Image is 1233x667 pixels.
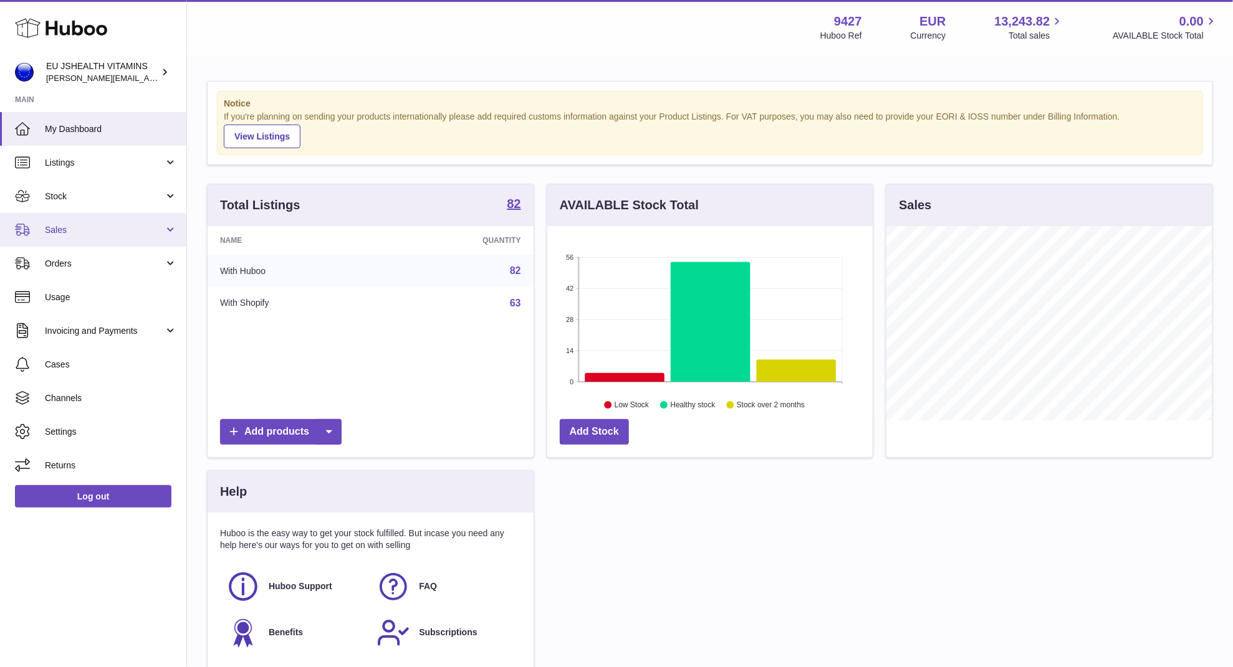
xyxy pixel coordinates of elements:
[737,400,805,409] text: Stock over 2 months
[45,123,177,135] span: My Dashboard
[226,616,364,650] a: Benefits
[15,485,171,508] a: Log out
[919,13,946,30] strong: EUR
[46,73,250,83] span: [PERSON_NAME][EMAIL_ADDRESS][DOMAIN_NAME]
[1113,13,1218,42] a: 0.00 AVAILABLE Stock Total
[45,392,177,404] span: Channels
[45,258,164,270] span: Orders
[208,255,383,287] td: With Huboo
[226,570,364,603] a: Huboo Support
[899,197,931,214] h3: Sales
[46,60,158,84] div: EU JSHEALTH VITAMINS
[566,347,573,354] text: 14
[1009,30,1064,42] span: Total sales
[224,125,300,148] a: View Listings
[377,616,514,650] a: Subscriptions
[220,483,247,500] h3: Help
[560,197,699,214] h3: AVAILABLE Stock Total
[560,419,629,445] a: Add Stock
[45,460,177,471] span: Returns
[220,197,300,214] h3: Total Listings
[507,197,521,212] a: 82
[507,197,521,210] strong: 82
[208,287,383,319] td: With Shopify
[224,111,1196,148] div: If you're planning on sending your products internationally please add required customs informati...
[566,316,573,323] text: 28
[45,325,164,337] span: Invoicing and Payments
[1179,13,1204,30] span: 0.00
[994,13,1050,30] span: 13,243.82
[1113,30,1218,42] span: AVAILABLE Stock Total
[224,98,1196,110] strong: Notice
[820,30,862,42] div: Huboo Ref
[419,580,437,592] span: FAQ
[269,627,303,638] span: Benefits
[45,291,177,303] span: Usage
[994,13,1064,42] a: 13,243.82 Total sales
[510,298,521,308] a: 63
[220,527,521,551] p: Huboo is the easy way to get your stock fulfilled. But incase you need any help here's our ways f...
[510,265,521,276] a: 82
[419,627,477,638] span: Subscriptions
[45,191,164,202] span: Stock
[220,419,342,445] a: Add products
[208,226,383,255] th: Name
[377,570,514,603] a: FAQ
[45,224,164,236] span: Sales
[570,378,573,386] text: 0
[269,580,332,592] span: Huboo Support
[45,359,177,371] span: Cases
[566,253,573,261] text: 56
[566,285,573,292] text: 42
[670,400,716,409] text: Healthy stock
[911,30,946,42] div: Currency
[615,400,650,409] text: Low Stock
[15,63,34,82] img: laura@jessicasepel.com
[45,426,177,438] span: Settings
[383,226,534,255] th: Quantity
[834,13,862,30] strong: 9427
[45,157,164,169] span: Listings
